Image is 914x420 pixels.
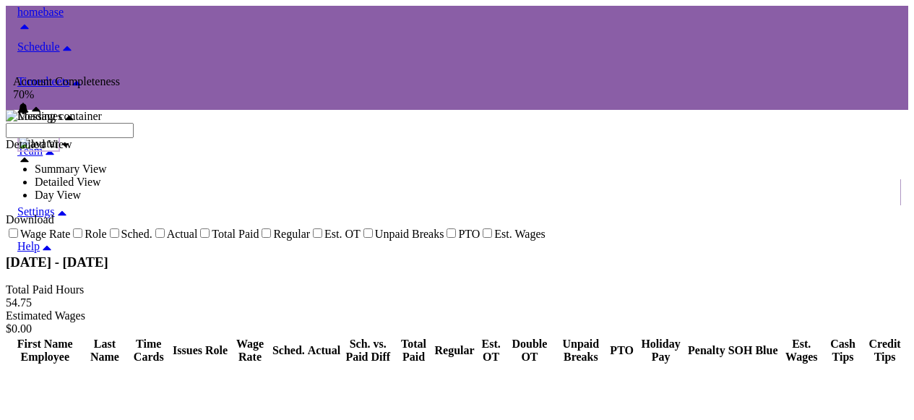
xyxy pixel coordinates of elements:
th: Blue [754,337,778,364]
input: Sched. [110,228,119,238]
th: Regular [434,337,475,364]
span: Employee [21,351,70,363]
span: Estimated Wages [6,309,85,322]
th: Unpaid Breaks [553,337,608,364]
label: Regular [259,228,310,240]
label: Wage Rate [6,228,70,240]
div: Detailed View [6,138,908,151]
input: Total Paid [200,228,210,238]
a: Download [6,213,54,226]
th: Double OT [507,337,553,364]
span: [DATE] - [DATE] [6,254,108,270]
span: Help [17,240,40,252]
span: Settings [17,205,55,218]
th: Credit Tips [863,337,907,364]
span: homebase [17,6,64,18]
img: Loading container [6,110,102,123]
li: Detailed View [35,176,908,189]
div: Total Paid Hours [6,283,908,296]
input: Wage Rate [9,228,18,238]
th: Actual [307,337,341,364]
div: $0.00 [6,322,908,335]
label: Total Paid [197,228,259,240]
th: Penalty [687,337,726,364]
th: Wage Rate [230,337,270,364]
th: Holiday Pay [636,337,686,364]
a: Schedule [13,40,901,75]
div: 70% [13,88,901,101]
th: Sched. [272,337,306,364]
a: homebase [13,6,901,40]
input: Role [73,228,82,238]
th: Role [204,337,228,364]
li: Summary View [35,163,908,176]
li: Day View [35,189,908,202]
th: Cash Tips [824,337,861,364]
th: Issues [172,337,203,364]
div: 54.75 [6,296,908,309]
th: Total Paid [395,337,432,364]
span: Schedule [17,40,60,53]
label: Role [70,228,106,240]
div: Account Completeness [13,75,901,88]
th: Sch. vs. Paid Diff [342,337,393,364]
label: Sched. [107,228,152,240]
th: Last Name [85,337,126,364]
label: Actual [152,228,198,240]
span: First Name [17,338,73,350]
th: SOH [728,337,754,364]
th: PTO [609,337,634,364]
input: Regular [262,228,271,238]
th: Est. OT [477,337,506,364]
th: Time Cards [126,337,171,364]
th: Est. Wages [780,337,823,364]
input: Actual [155,228,165,238]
